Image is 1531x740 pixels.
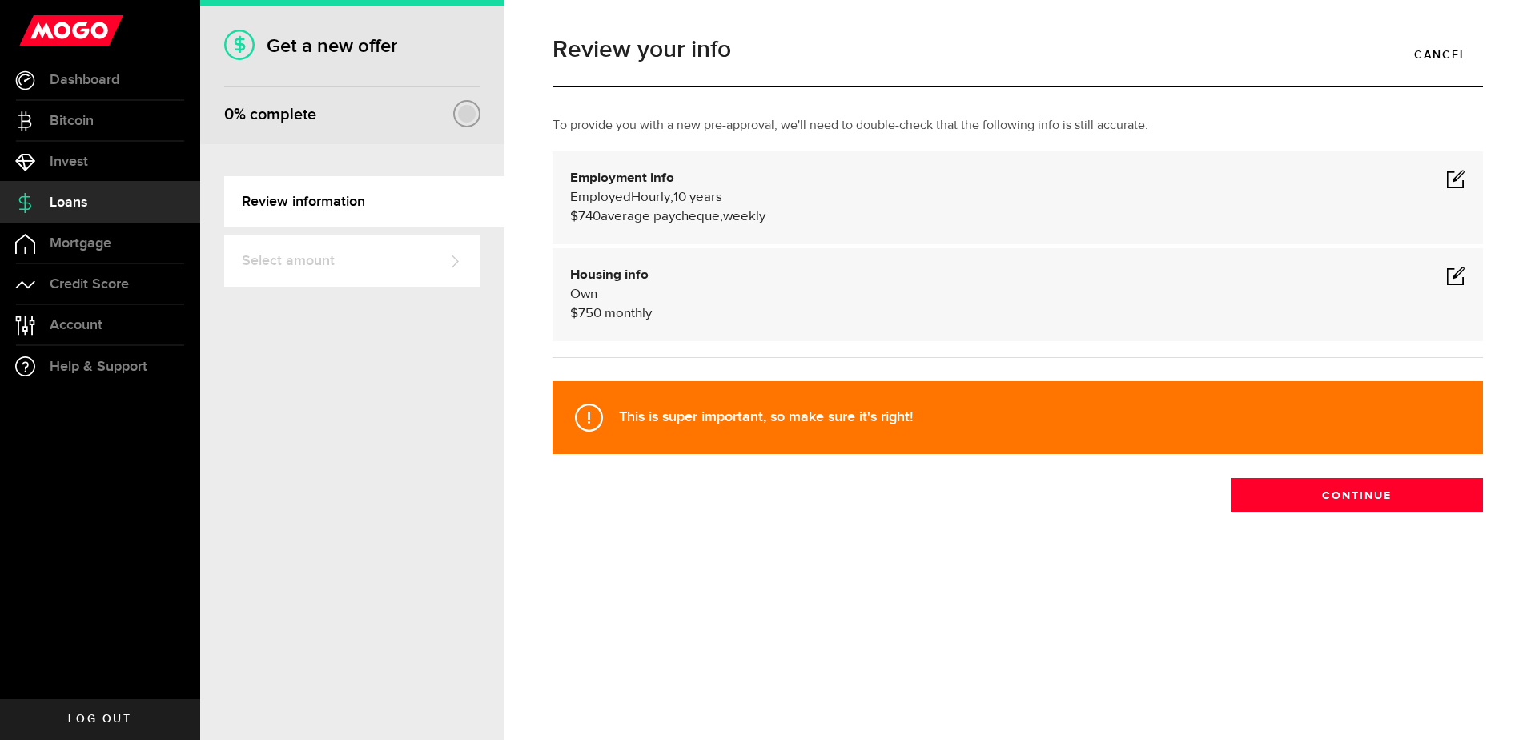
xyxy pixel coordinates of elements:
[673,191,722,204] span: 10 years
[224,100,316,129] div: % complete
[50,236,111,251] span: Mortgage
[50,155,88,169] span: Invest
[1398,38,1483,71] a: Cancel
[619,408,913,425] strong: This is super important, so make sure it's right!
[224,34,480,58] h1: Get a new offer
[601,210,723,223] span: average paycheque,
[50,195,87,210] span: Loans
[570,288,597,301] span: Own
[13,6,61,54] button: Open LiveChat chat widget
[224,105,234,124] span: 0
[570,191,631,204] span: Employed
[570,268,649,282] b: Housing info
[570,210,601,223] span: $740
[631,191,670,204] span: Hourly
[670,191,673,204] span: ,
[224,235,480,287] a: Select amount
[570,307,578,320] span: $
[50,114,94,128] span: Bitcoin
[50,73,119,87] span: Dashboard
[578,307,601,320] span: 750
[553,38,1483,62] h1: Review your info
[553,116,1483,135] p: To provide you with a new pre-approval, we'll need to double-check that the following info is sti...
[224,176,504,227] a: Review information
[605,307,652,320] span: monthly
[68,714,131,725] span: Log out
[50,277,129,292] span: Credit Score
[1231,478,1483,512] button: Continue
[50,360,147,374] span: Help & Support
[570,171,674,185] b: Employment info
[50,318,102,332] span: Account
[723,210,765,223] span: weekly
